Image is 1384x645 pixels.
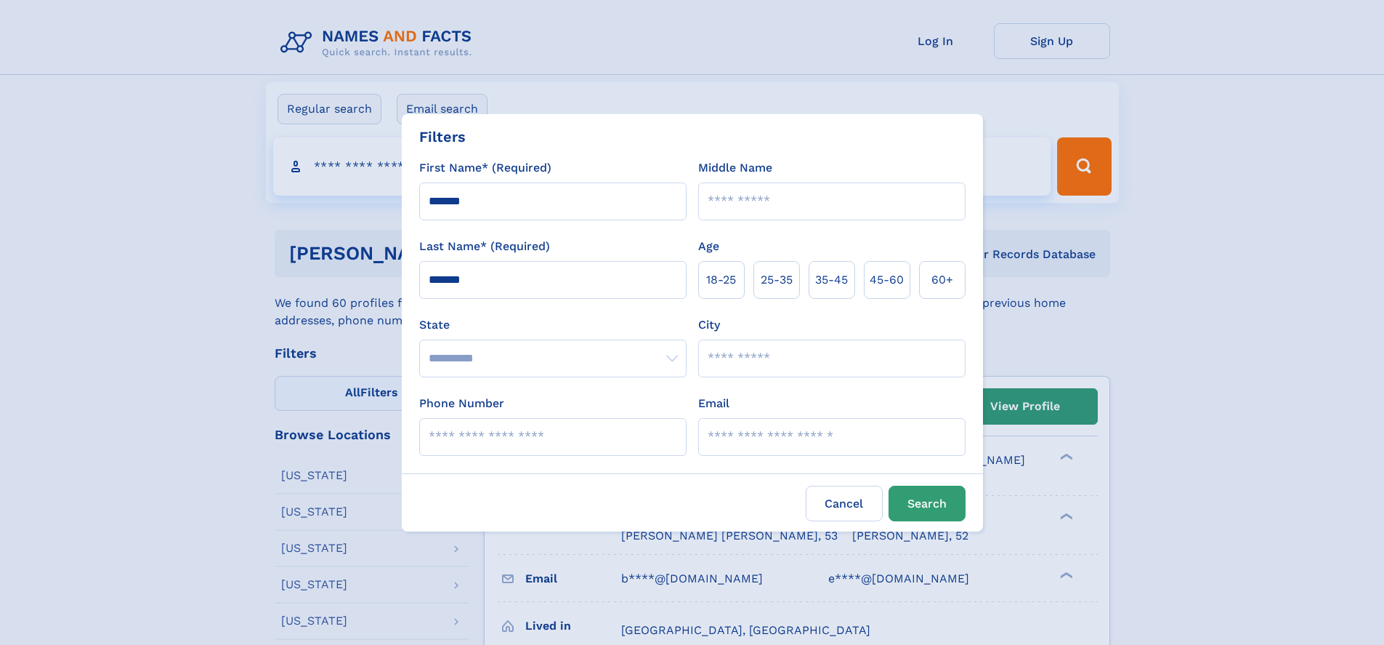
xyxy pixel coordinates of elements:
label: City [698,316,720,334]
label: Email [698,395,729,412]
span: 35‑45 [815,271,848,289]
label: Cancel [806,486,883,521]
label: Phone Number [419,395,504,412]
span: 25‑35 [761,271,793,289]
label: State [419,316,687,334]
div: Filters [419,126,466,148]
label: Middle Name [698,159,772,177]
span: 45‑60 [870,271,904,289]
span: 18‑25 [706,271,736,289]
label: First Name* (Required) [419,159,551,177]
label: Last Name* (Required) [419,238,550,255]
label: Age [698,238,719,255]
span: 60+ [931,271,953,289]
button: Search [889,486,966,521]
